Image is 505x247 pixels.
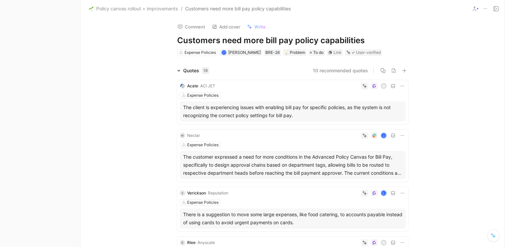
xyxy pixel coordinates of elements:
span: · ACI JET [198,83,215,88]
div: Expense Policies [187,92,219,99]
div: Nectar [187,132,200,139]
div: The client is experiencing issues with enabling bill pay for specific policies, as the system is ... [183,103,402,119]
div: 💡Problem [283,49,306,56]
img: 🌱 [89,6,94,11]
div: V [180,190,185,196]
span: / [181,5,182,13]
div: User-verified [356,49,381,56]
div: 18 [202,67,209,74]
button: 🌱Policy canvas rollout + improvements [87,5,179,13]
span: [PERSON_NAME] [228,50,261,55]
div: Z [381,134,386,138]
div: Quotes18 [174,67,212,75]
span: Rlee [187,240,196,245]
h1: Customers need more bill pay policy capabilities [177,35,408,46]
span: To do [313,49,324,56]
div: Expense Policies [187,199,219,206]
span: Verickson [187,190,206,195]
div: Z [222,51,226,54]
div: M [381,84,386,88]
span: Acate [187,83,198,88]
div: C [381,191,386,195]
div: Link [334,49,342,56]
span: Write [254,24,266,30]
div: M [180,133,185,138]
div: Expense Policies [187,142,219,148]
div: BRE-26 [265,49,280,56]
span: Policy canvas rollout + improvements [96,5,178,13]
img: 💡 [284,51,288,55]
div: R [180,240,185,245]
div: Problem [284,49,305,56]
span: Customers need more bill pay policy capabilities [185,5,291,13]
div: Expense Policies [184,49,216,56]
div: To do [308,49,325,56]
span: · Anyscale [196,240,215,245]
button: Add cover [209,22,243,31]
img: logo [180,83,185,89]
div: There is a suggestion to move some large expenses, like food catering, to accounts payable instea... [183,211,402,227]
span: · Reputation [206,190,228,195]
button: 10 recommended quotes [313,67,368,75]
div: R [381,241,386,245]
div: Quotes [183,67,209,75]
button: Write [244,22,269,31]
button: Comment [174,22,208,31]
div: The customer expressed a need for more conditions in the Advanced Policy Canvas for Bill Pay, spe... [183,153,402,177]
